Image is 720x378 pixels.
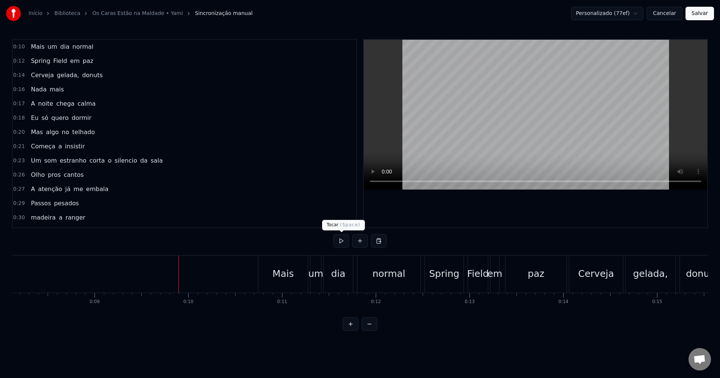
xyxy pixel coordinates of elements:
[13,100,25,108] span: 0:17
[465,299,475,305] div: 0:13
[13,57,25,65] span: 0:12
[30,71,54,79] span: Cerveja
[13,185,25,193] span: 0:27
[71,114,92,122] span: dormir
[64,213,86,222] span: ranger
[60,42,70,51] span: dia
[114,156,138,165] span: silencio
[30,42,45,51] span: Mais
[13,157,25,164] span: 0:23
[69,57,80,65] span: em
[273,267,294,281] div: Mais
[487,267,502,281] div: em
[28,10,42,17] a: Início
[139,156,148,165] span: da
[195,10,253,17] span: Sincronização manual
[61,128,70,136] span: no
[183,299,193,305] div: 0:10
[88,156,105,165] span: corta
[13,43,25,51] span: 0:10
[372,267,405,281] div: normal
[30,156,42,165] span: Um
[633,267,668,281] div: gelada,
[47,170,61,179] span: pros
[56,71,80,79] span: gelada,
[64,142,85,151] span: insistir
[81,71,103,79] span: donuts
[82,57,94,65] span: paz
[13,128,25,136] span: 0:20
[57,142,63,151] span: a
[30,128,43,136] span: Mas
[73,185,84,193] span: me
[54,10,80,17] a: Biblioteca
[41,114,49,122] span: só
[467,267,489,281] div: Field
[49,85,64,94] span: mais
[308,267,323,281] div: um
[107,156,112,165] span: o
[30,85,47,94] span: Nada
[64,185,71,193] span: já
[30,99,36,108] span: A
[30,142,56,151] span: Começa
[47,42,58,51] span: um
[331,267,345,281] div: dia
[578,267,614,281] div: Cerveja
[322,220,365,230] div: Tocar
[13,214,25,221] span: 0:30
[37,99,54,108] span: noite
[652,299,662,305] div: 0:15
[277,299,287,305] div: 0:11
[30,213,56,222] span: madeira
[72,128,96,136] span: telhado
[58,213,63,222] span: a
[45,128,59,136] span: algo
[30,57,51,65] span: Spring
[13,143,25,150] span: 0:21
[686,267,718,281] div: donuts
[646,7,682,20] button: Cancelar
[13,86,25,93] span: 0:16
[72,42,94,51] span: normal
[340,222,360,227] span: ( Space )
[77,99,96,108] span: calma
[37,185,63,193] span: atenção
[150,156,163,165] span: sala
[43,156,58,165] span: som
[55,99,75,108] span: chega
[685,7,714,20] button: Salvar
[28,10,253,17] nav: breadcrumb
[30,114,39,122] span: Eu
[85,185,109,193] span: embala
[429,267,459,281] div: Spring
[558,299,568,305] div: 0:14
[371,299,381,305] div: 0:12
[63,170,84,179] span: cantos
[30,170,45,179] span: Olho
[13,171,25,179] span: 0:26
[52,57,68,65] span: Field
[90,299,100,305] div: 0:09
[13,200,25,207] span: 0:29
[528,267,544,281] div: paz
[53,199,79,208] span: pesados
[13,72,25,79] span: 0:14
[59,156,87,165] span: estranho
[30,185,36,193] span: A
[51,114,69,122] span: quero
[30,199,52,208] span: Passos
[6,6,21,21] img: youka
[688,348,711,371] div: Bate-papo aberto
[92,10,183,17] a: Os Caras Estão na Maldade • Yami
[13,114,25,122] span: 0:18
